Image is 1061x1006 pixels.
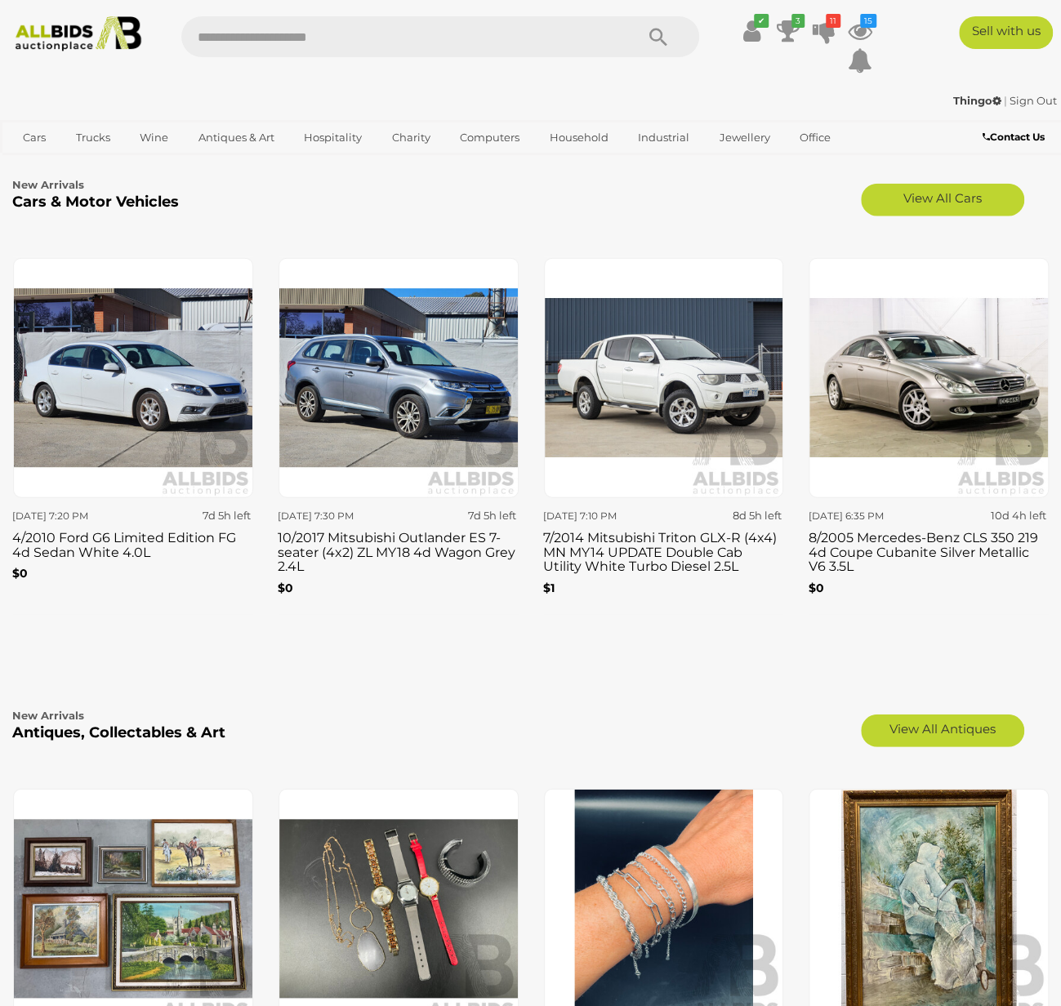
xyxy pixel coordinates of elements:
a: 11 [812,16,836,46]
a: Sign Out [1010,94,1057,107]
a: [DATE] 7:20 PM 7d 5h left 4/2010 Ford G6 Limited Edition FG 4d Sedan White 4.0L $0 [12,257,253,615]
strong: 10d 4h left [991,509,1046,522]
a: Computers [449,124,530,151]
img: 8/2005 Mercedes-Benz CLS 350 219 4d Coupe Cubanite Silver Metallic V6 3.5L [809,258,1049,498]
a: Wine [129,124,179,151]
a: [GEOGRAPHIC_DATA] [76,151,213,178]
i: 15 [860,14,876,28]
button: Search [617,16,699,57]
h3: 10/2017 Mitsubishi Outlander ES 7-seater (4x2) ZL MY18 4d Wagon Grey 2.4L [278,527,519,574]
a: Antiques & Art [188,124,285,151]
a: Sell with us [959,16,1053,49]
img: Allbids.com.au [8,16,149,51]
b: New Arrivals [12,178,84,191]
a: [DATE] 7:30 PM 7d 5h left 10/2017 Mitsubishi Outlander ES 7-seater (4x2) ZL MY18 4d Wagon Grey 2.... [278,257,519,615]
a: Charity [381,124,441,151]
strong: 7d 5h left [468,509,516,522]
a: Cars [12,124,56,151]
a: Contact Us [983,128,1049,146]
b: $0 [278,581,293,595]
i: 11 [826,14,840,28]
a: 3 [776,16,800,46]
a: [DATE] 6:35 PM 10d 4h left 8/2005 Mercedes-Benz CLS 350 219 4d Coupe Cubanite Silver Metallic V6 ... [808,257,1049,615]
a: Sports [12,151,67,178]
b: Cars & Motor Vehicles [12,193,179,211]
a: Trucks [65,124,121,151]
b: $0 [808,581,823,595]
img: 10/2017 Mitsubishi Outlander ES 7-seater (4x2) ZL MY18 4d Wagon Grey 2.4L [279,258,519,498]
div: [DATE] 7:20 PM [12,507,127,525]
a: Industrial [627,124,700,151]
a: Jewellery [709,124,781,151]
strong: Thingo [953,94,1001,107]
b: $0 [12,566,28,581]
a: Household [539,124,619,151]
a: 15 [848,16,872,46]
i: ✔ [754,14,769,28]
h3: 8/2005 Mercedes-Benz CLS 350 219 4d Coupe Cubanite Silver Metallic V6 3.5L [808,527,1049,574]
b: $1 [543,581,555,595]
h3: 4/2010 Ford G6 Limited Edition FG 4d Sedan White 4.0L [12,527,253,559]
h3: 7/2014 Mitsubishi Triton GLX-R (4x4) MN MY14 UPDATE Double Cab Utility White Turbo Diesel 2.5L [543,527,784,574]
strong: 8d 5h left [732,509,781,522]
a: Office [789,124,841,151]
a: View All Cars [861,184,1024,216]
div: [DATE] 6:35 PM [808,507,923,525]
b: New Arrivals [12,709,84,722]
strong: 7d 5h left [203,509,251,522]
a: [DATE] 7:10 PM 8d 5h left 7/2014 Mitsubishi Triton GLX-R (4x4) MN MY14 UPDATE Double Cab Utility ... [543,257,784,615]
i: 3 [791,14,805,28]
div: [DATE] 7:10 PM [543,507,658,525]
img: 4/2010 Ford G6 Limited Edition FG 4d Sedan White 4.0L [13,258,253,498]
a: View All Antiques [861,714,1024,747]
span: | [1004,94,1007,107]
div: [DATE] 7:30 PM [278,507,393,525]
b: Antiques, Collectables & Art [12,723,225,741]
a: Hospitality [293,124,372,151]
img: 7/2014 Mitsubishi Triton GLX-R (4x4) MN MY14 UPDATE Double Cab Utility White Turbo Diesel 2.5L [544,258,784,498]
b: Contact Us [983,131,1045,143]
a: ✔ [740,16,765,46]
a: Thingo [953,94,1004,107]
